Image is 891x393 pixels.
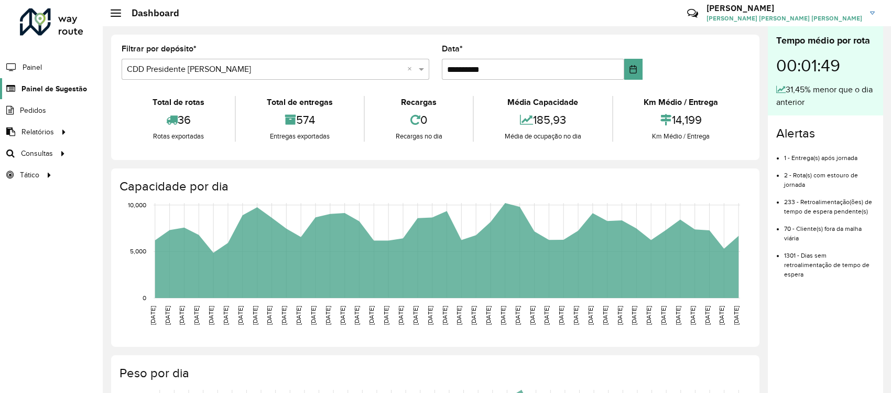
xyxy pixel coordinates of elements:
text: [DATE] [280,306,287,325]
text: [DATE] [164,306,171,325]
div: Rotas exportadas [124,131,232,142]
li: 2 - Rota(s) com estouro de jornada [784,163,875,189]
text: [DATE] [470,306,477,325]
text: [DATE] [295,306,302,325]
text: [DATE] [733,306,740,325]
text: [DATE] [543,306,550,325]
text: 0 [143,294,146,301]
div: 14,199 [616,109,746,131]
text: [DATE] [397,306,404,325]
li: 70 - Cliente(s) fora da malha viária [784,216,875,243]
li: 233 - Retroalimentação(ões) de tempo de espera pendente(s) [784,189,875,216]
label: Data [442,43,463,55]
span: [PERSON_NAME] [PERSON_NAME] [PERSON_NAME] [707,14,862,23]
text: [DATE] [353,306,360,325]
div: Entregas exportadas [238,131,361,142]
text: 10,000 [128,201,146,208]
span: Clear all [407,63,416,76]
text: [DATE] [412,306,419,325]
text: [DATE] [718,306,725,325]
h2: Dashboard [121,7,179,19]
button: Choose Date [624,59,642,80]
text: [DATE] [689,306,696,325]
text: [DATE] [208,306,214,325]
div: 574 [238,109,361,131]
text: [DATE] [222,306,229,325]
text: [DATE] [675,306,681,325]
div: Recargas [367,96,470,109]
div: Média Capacidade [476,96,609,109]
div: Recargas no dia [367,131,470,142]
text: [DATE] [529,306,536,325]
text: [DATE] [485,306,492,325]
span: Painel de Sugestão [21,83,87,94]
span: Consultas [21,148,53,159]
text: [DATE] [178,306,185,325]
text: [DATE] [587,306,594,325]
text: [DATE] [631,306,637,325]
text: [DATE] [704,306,711,325]
div: 36 [124,109,232,131]
li: 1 - Entrega(s) após jornada [784,145,875,163]
span: Relatórios [21,126,54,137]
label: Filtrar por depósito [122,43,197,55]
text: [DATE] [266,306,273,325]
text: [DATE] [149,306,156,325]
div: 185,93 [476,109,609,131]
text: [DATE] [645,306,652,325]
div: Km Médio / Entrega [616,131,746,142]
span: Pedidos [20,105,46,116]
h4: Peso por dia [119,366,749,381]
text: [DATE] [193,306,200,325]
text: [DATE] [310,306,317,325]
div: Média de ocupação no dia [476,131,609,142]
div: 0 [367,109,470,131]
div: 00:01:49 [776,48,875,83]
text: 5,000 [130,248,146,255]
text: [DATE] [237,306,244,325]
div: 31,45% menor que o dia anterior [776,83,875,109]
text: [DATE] [427,306,433,325]
span: Tático [20,169,39,180]
div: Total de rotas [124,96,232,109]
text: [DATE] [441,306,448,325]
text: [DATE] [572,306,579,325]
text: [DATE] [602,306,609,325]
text: [DATE] [339,306,346,325]
text: [DATE] [514,306,521,325]
h4: Alertas [776,126,875,141]
span: Painel [23,62,42,73]
text: [DATE] [558,306,564,325]
text: [DATE] [252,306,258,325]
h3: [PERSON_NAME] [707,3,862,13]
div: Total de entregas [238,96,361,109]
text: [DATE] [383,306,389,325]
text: [DATE] [660,306,667,325]
text: [DATE] [499,306,506,325]
text: [DATE] [324,306,331,325]
li: 1301 - Dias sem retroalimentação de tempo de espera [784,243,875,279]
text: [DATE] [368,306,375,325]
text: [DATE] [616,306,623,325]
a: Contato Rápido [681,2,704,25]
div: Tempo médio por rota [776,34,875,48]
text: [DATE] [455,306,462,325]
h4: Capacidade por dia [119,179,749,194]
div: Km Médio / Entrega [616,96,746,109]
